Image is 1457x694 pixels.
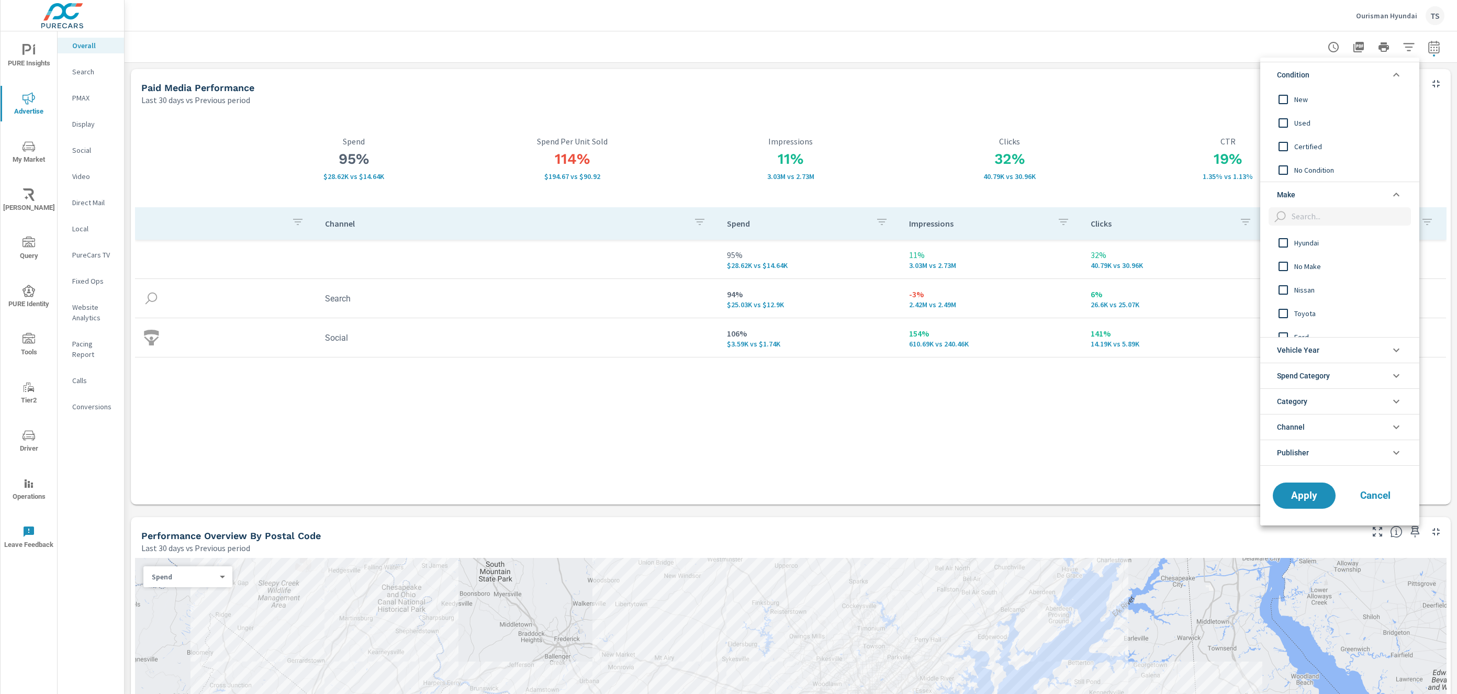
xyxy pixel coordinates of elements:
span: Nissan [1294,284,1409,296]
span: Condition [1277,62,1309,87]
span: Used [1294,117,1409,129]
div: No Make [1260,254,1417,278]
div: Ford [1260,325,1417,349]
span: Ford [1294,331,1409,343]
span: Toyota [1294,307,1409,320]
span: Spend Category [1277,363,1330,388]
div: Used [1260,111,1417,135]
span: Make [1277,182,1295,207]
div: New [1260,87,1417,111]
button: Cancel [1344,483,1407,509]
span: Publisher [1277,440,1309,465]
div: Nissan [1260,278,1417,301]
div: Certified [1260,135,1417,158]
span: Category [1277,389,1307,414]
span: New [1294,93,1409,106]
span: Vehicle Year [1277,338,1319,363]
input: Search... [1287,207,1411,226]
div: Toyota [1260,301,1417,325]
span: Channel [1277,415,1305,440]
div: No Condition [1260,158,1417,182]
span: Certified [1294,140,1409,153]
div: Hyundai [1260,231,1417,254]
span: No Make [1294,260,1409,273]
span: Cancel [1354,491,1396,500]
span: No Condition [1294,164,1409,176]
button: Apply [1273,483,1336,509]
span: Hyundai [1294,237,1409,249]
span: Apply [1283,491,1325,500]
ul: filter options [1260,58,1419,470]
